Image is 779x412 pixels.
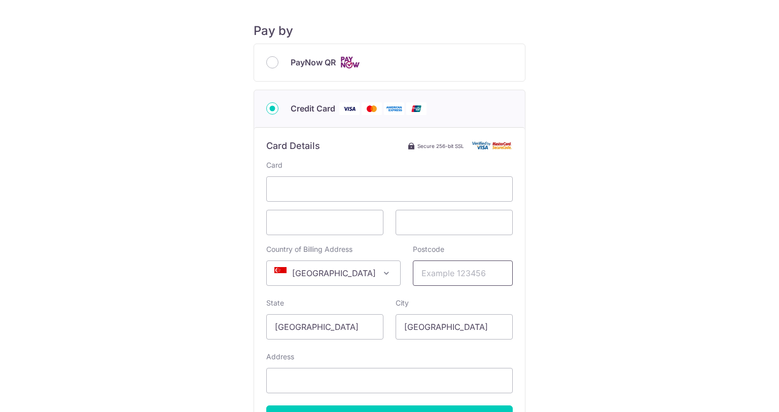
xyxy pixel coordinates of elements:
[266,160,282,170] label: Card
[291,56,336,68] span: PayNow QR
[254,23,525,39] h5: Pay by
[266,102,513,115] div: Credit Card Visa Mastercard American Express Union Pay
[266,244,352,254] label: Country of Billing Address
[472,141,513,150] img: Card secure
[404,216,504,229] iframe: Secure card security code input frame
[266,260,401,286] span: Singapore
[340,56,360,69] img: Cards logo
[413,260,513,286] input: Example 123456
[275,183,504,195] iframe: Secure card number input frame
[266,352,294,362] label: Address
[266,56,513,69] div: PayNow QR Cards logo
[291,102,335,115] span: Credit Card
[413,244,444,254] label: Postcode
[384,102,404,115] img: American Express
[275,216,375,229] iframe: Secure card expiration date input frame
[396,298,409,308] label: City
[339,102,360,115] img: Visa
[266,140,320,152] h6: Card Details
[362,102,382,115] img: Mastercard
[417,142,464,150] span: Secure 256-bit SSL
[406,102,427,115] img: Union Pay
[266,298,284,308] label: State
[267,261,400,285] span: Singapore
